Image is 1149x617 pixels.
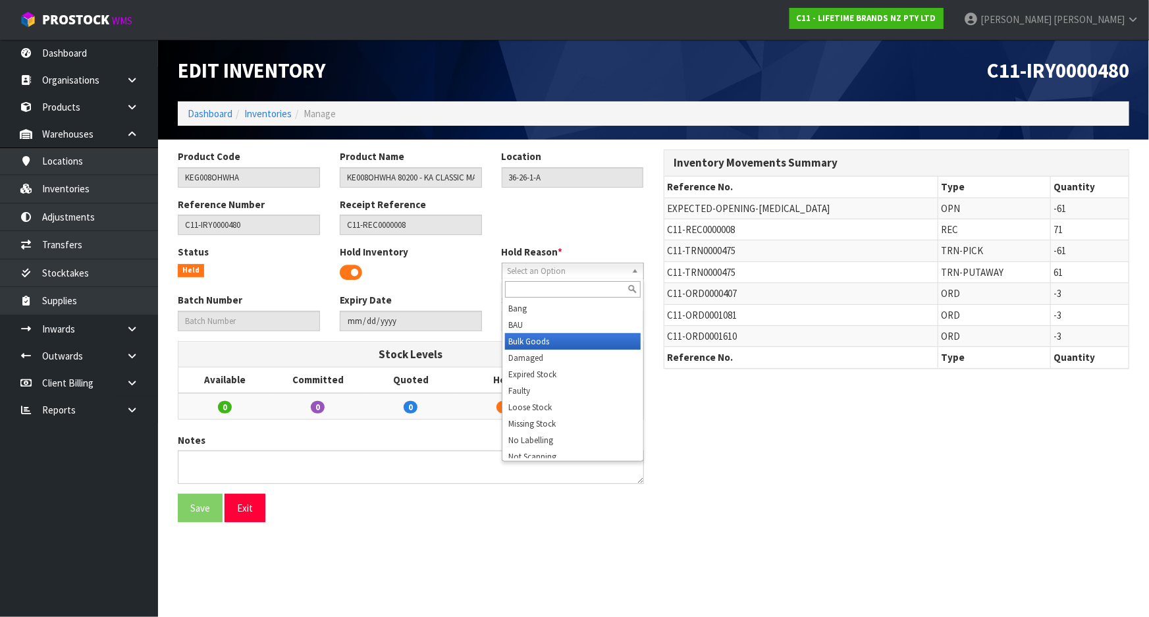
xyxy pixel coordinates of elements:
[178,245,209,259] label: Status
[505,416,641,432] li: Missing Stock
[311,401,325,414] span: 0
[942,330,961,342] span: ORD
[178,264,204,277] span: Held
[664,176,938,198] th: Reference No.
[505,300,641,317] li: Bang
[1054,266,1063,279] span: 61
[42,11,109,28] span: ProStock
[668,223,735,236] span: C11-REC0000008
[505,366,641,383] li: Expired Stock
[1054,244,1067,257] span: -61
[505,383,641,399] li: Faulty
[457,367,550,392] th: Held
[668,287,737,300] span: C11-ORD0000407
[1054,309,1062,321] span: -3
[364,367,457,392] th: Quoted
[505,350,641,366] li: Damaged
[668,266,736,279] span: C11-TRN0000475
[664,347,938,368] th: Reference No.
[271,367,364,392] th: Committed
[938,347,1050,368] th: Type
[789,8,944,29] a: C11 - LIFETIME BRANDS NZ PTY LTD
[112,14,132,27] small: WMS
[340,149,404,163] label: Product Name
[942,287,961,300] span: ORD
[668,244,736,257] span: C11-TRN0000475
[502,149,542,163] label: Location
[178,167,320,188] input: Product Code
[188,107,232,120] a: Dashboard
[340,167,482,188] input: Product Name
[178,367,271,392] th: Available
[178,433,205,447] label: Notes
[178,149,240,163] label: Product Code
[1054,13,1125,26] span: [PERSON_NAME]
[505,333,641,350] li: Bulk Goods
[1054,223,1063,236] span: 71
[980,13,1052,26] span: [PERSON_NAME]
[188,348,633,361] h3: Stock Levels
[304,107,336,120] span: Manage
[225,494,265,522] button: Exit
[797,13,936,24] strong: C11 - LIFETIME BRANDS NZ PTY LTD
[668,330,737,342] span: C11-ORD0001610
[505,399,641,416] li: Loose Stock
[938,176,1050,198] th: Type
[942,266,1004,279] span: TRN-PUTAWAY
[942,202,961,215] span: OPN
[340,215,482,235] input: Receipt Reference
[340,245,408,259] label: Hold Inventory
[218,401,232,414] span: 0
[178,494,223,522] button: Save
[987,58,1129,83] span: C11-IRY0000480
[20,11,36,28] img: cube-alt.png
[942,309,961,321] span: ORD
[942,244,984,257] span: TRN-PICK
[178,198,265,211] label: Reference Number
[505,317,641,333] li: BAU
[508,263,626,279] span: Select an Option
[674,157,1119,169] h3: Inventory Movements Summary
[496,401,510,414] span: 1
[505,448,641,465] li: Not Scanning
[178,293,242,307] label: Batch Number
[340,293,392,307] label: Expiry Date
[178,311,320,331] input: Batch Number
[340,198,426,211] label: Receipt Reference
[942,223,959,236] span: REC
[668,202,830,215] span: EXPECTED-OPENING-[MEDICAL_DATA]
[244,107,292,120] a: Inventories
[502,167,644,188] input: Location
[1054,202,1067,215] span: -61
[1050,347,1129,368] th: Quantity
[1054,330,1062,342] span: -3
[178,58,325,83] span: Edit Inventory
[1050,176,1129,198] th: Quantity
[404,401,417,414] span: 0
[1054,287,1062,300] span: -3
[505,432,641,448] li: No Labelling
[668,309,737,321] span: C11-ORD0001081
[502,245,563,259] label: Hold Reason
